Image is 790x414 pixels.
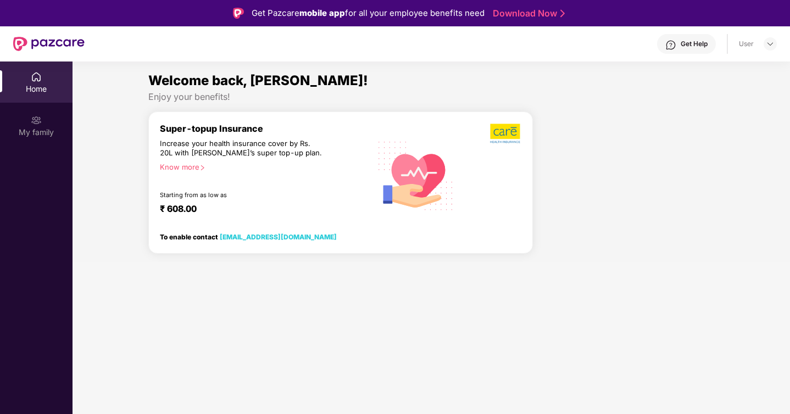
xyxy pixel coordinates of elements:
img: b5dec4f62d2307b9de63beb79f102df3.png [490,123,521,144]
img: Stroke [560,8,565,19]
img: Logo [233,8,244,19]
a: [EMAIL_ADDRESS][DOMAIN_NAME] [220,233,337,241]
span: right [199,165,205,171]
div: User [739,40,754,48]
img: svg+xml;base64,PHN2ZyB3aWR0aD0iMjAiIGhlaWdodD0iMjAiIHZpZXdCb3g9IjAgMCAyMCAyMCIgZmlsbD0ibm9uZSIgeG... [31,115,42,126]
div: Super-topup Insurance [160,123,371,134]
div: Know more [160,163,364,170]
span: Welcome back, [PERSON_NAME]! [148,72,368,88]
div: Starting from as low as [160,191,324,199]
div: Get Help [681,40,708,48]
img: New Pazcare Logo [13,37,85,51]
div: Enjoy your benefits! [148,91,715,103]
div: To enable contact [160,233,337,240]
strong: mobile app [299,8,345,18]
img: svg+xml;base64,PHN2ZyBpZD0iSG9tZSIgeG1sbnM9Imh0dHA6Ly93d3cudzMub3JnLzIwMDAvc3ZnIiB3aWR0aD0iMjAiIG... [31,71,42,82]
div: Get Pazcare for all your employee benefits need [252,7,485,20]
img: svg+xml;base64,PHN2ZyBpZD0iSGVscC0zMngzMiIgeG1sbnM9Imh0dHA6Ly93d3cudzMub3JnLzIwMDAvc3ZnIiB3aWR0aD... [665,40,676,51]
a: Download Now [493,8,561,19]
div: ₹ 608.00 [160,203,360,216]
div: Increase your health insurance cover by Rs. 20L with [PERSON_NAME]’s super top-up plan. [160,139,324,158]
img: svg+xml;base64,PHN2ZyBpZD0iRHJvcGRvd24tMzJ4MzIiIHhtbG5zPSJodHRwOi8vd3d3LnczLm9yZy8yMDAwL3N2ZyIgd2... [766,40,775,48]
img: svg+xml;base64,PHN2ZyB4bWxucz0iaHR0cDovL3d3dy53My5vcmcvMjAwMC9zdmciIHhtbG5zOnhsaW5rPSJodHRwOi8vd3... [371,129,461,221]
